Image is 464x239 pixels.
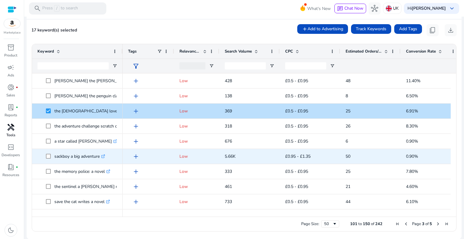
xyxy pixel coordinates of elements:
[179,75,214,87] p: Low
[269,63,274,68] button: Open Filter Menu
[406,123,418,129] span: 8.30%
[302,26,308,32] mat-icon: add
[427,24,439,36] button: content_copy
[179,49,201,54] span: Relevance Score
[112,63,117,68] button: Open Filter Menu
[393,3,399,14] p: UK
[307,3,331,14] span: What's New
[4,31,21,35] p: Marketplace
[132,108,140,115] span: add
[285,184,308,189] span: £0.5 - £0.95
[6,92,15,98] p: Sales
[132,198,140,205] span: add
[351,24,391,34] button: Track Keywords
[179,211,214,223] p: Low
[285,169,308,174] span: £0.5 - £0.95
[285,199,308,205] span: £0.5 - £0.95
[285,93,308,99] span: £0.5 - £0.95
[448,5,456,12] span: keyboard_arrow_down
[406,93,418,99] span: 6.50%
[350,221,357,227] span: 101
[406,138,418,144] span: 0.90%
[371,5,378,12] span: hub
[209,63,214,68] button: Open Filter Menu
[54,135,117,147] p: a star called [PERSON_NAME]
[344,5,363,11] span: Chat Now
[16,106,18,108] span: fiber_manual_record
[406,78,420,84] span: 11.40%
[356,26,386,32] span: Track Keywords
[7,84,14,91] span: donut_small
[346,153,350,159] span: 50
[445,24,457,36] button: download
[346,138,348,144] span: 6
[5,112,17,118] p: Reports
[285,62,326,69] input: CPC Filter Input
[225,93,232,99] span: 138
[2,172,19,178] p: Resources
[346,199,350,205] span: 44
[301,221,319,227] div: Page Size:
[321,220,339,228] div: Page Size
[31,27,77,33] span: 17 keyword(s) selected
[406,108,418,114] span: 6.91%
[324,221,332,227] div: 50
[132,92,140,100] span: add
[16,86,18,89] span: fiber_manual_record
[42,5,78,12] p: Press to search
[330,63,335,68] button: Open Filter Menu
[225,49,252,54] span: Search Volume
[132,168,140,175] span: add
[375,221,382,227] span: 242
[132,153,140,160] span: add
[132,138,140,145] span: add
[179,135,214,147] p: Low
[425,221,429,227] span: of
[369,2,381,15] button: hub
[395,221,400,226] div: First Page
[54,5,60,12] span: /
[430,221,432,227] span: 5
[132,63,140,70] span: filter_alt
[406,153,418,159] span: 0.90%
[346,169,350,174] span: 25
[297,24,348,34] button: Add to Advertising
[7,144,14,151] span: code_blocks
[346,93,348,99] span: 8
[225,62,266,69] input: Search Volume Filter Input
[54,195,110,208] p: save the cat writes a novel
[225,78,232,84] span: 428
[285,138,308,144] span: £0.5 - £0.95
[225,123,232,129] span: 318
[406,49,436,54] span: Conversion Rate
[363,221,370,227] span: 150
[128,49,137,54] span: Tags
[179,105,214,117] p: Low
[8,73,14,78] p: Ads
[225,169,232,174] span: 333
[7,64,14,71] span: campaign
[422,221,424,227] span: 3
[54,180,131,193] p: the sentinel a [PERSON_NAME] novel
[308,26,343,32] span: Add to Advertising
[7,104,14,111] span: lab_profile
[394,24,422,34] button: Add Tags
[406,184,418,189] span: 4.60%
[54,120,137,132] p: the adventure challenge scratch off book
[34,5,41,12] span: search
[132,183,140,190] span: add
[408,6,446,11] p: Hi
[54,211,102,223] p: adventure of a lifetime
[225,108,232,114] span: 369
[16,166,18,168] span: fiber_manual_record
[179,165,214,178] p: Low
[404,221,408,226] div: Previous Page
[399,26,417,32] span: Add Tags
[285,49,293,54] span: CPC
[132,123,140,130] span: add
[179,120,214,132] p: Low
[444,221,449,226] div: Last Page
[54,150,105,163] p: sackboy a big adventure
[132,77,140,85] span: add
[179,90,214,102] p: Low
